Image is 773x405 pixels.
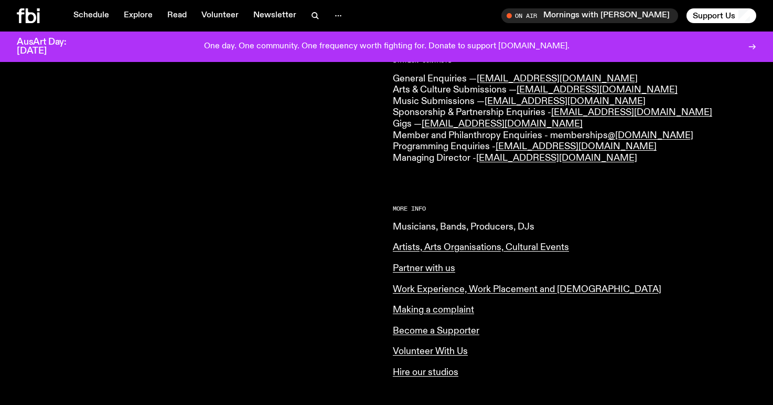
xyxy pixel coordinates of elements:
[393,222,534,232] a: Musicians, Bands, Producers, DJs
[476,153,637,163] a: [EMAIL_ADDRESS][DOMAIN_NAME]
[393,285,661,294] a: Work Experience, Work Placement and [DEMOGRAPHIC_DATA]
[195,8,245,23] a: Volunteer
[608,131,693,140] a: @[DOMAIN_NAME]
[393,368,458,377] a: Hire our studios
[686,8,756,23] button: Support Us
[501,8,678,23] button: On AirMornings with [PERSON_NAME]
[496,142,657,151] a: [EMAIL_ADDRESS][DOMAIN_NAME]
[393,206,756,212] h2: More Info
[422,119,583,129] a: [EMAIL_ADDRESS][DOMAIN_NAME]
[485,97,646,106] a: [EMAIL_ADDRESS][DOMAIN_NAME]
[517,85,678,95] a: [EMAIL_ADDRESS][DOMAIN_NAME]
[161,8,193,23] a: Read
[693,11,735,20] span: Support Us
[393,58,756,64] h2: Station Contacts
[17,38,84,56] h3: AusArt Day: [DATE]
[551,108,712,117] a: [EMAIL_ADDRESS][DOMAIN_NAME]
[117,8,159,23] a: Explore
[477,74,638,84] a: [EMAIL_ADDRESS][DOMAIN_NAME]
[67,8,115,23] a: Schedule
[393,305,474,315] a: Making a complaint
[204,42,570,51] p: One day. One community. One frequency worth fighting for. Donate to support [DOMAIN_NAME].
[393,74,756,164] p: General Enquiries — Arts & Culture Submissions — Music Submissions — Sponsorship & Partnership En...
[393,243,569,252] a: Artists, Arts Organisations, Cultural Events
[393,347,468,356] a: Volunteer With Us
[393,264,455,273] a: Partner with us
[393,326,479,336] a: Become a Supporter
[247,8,303,23] a: Newsletter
